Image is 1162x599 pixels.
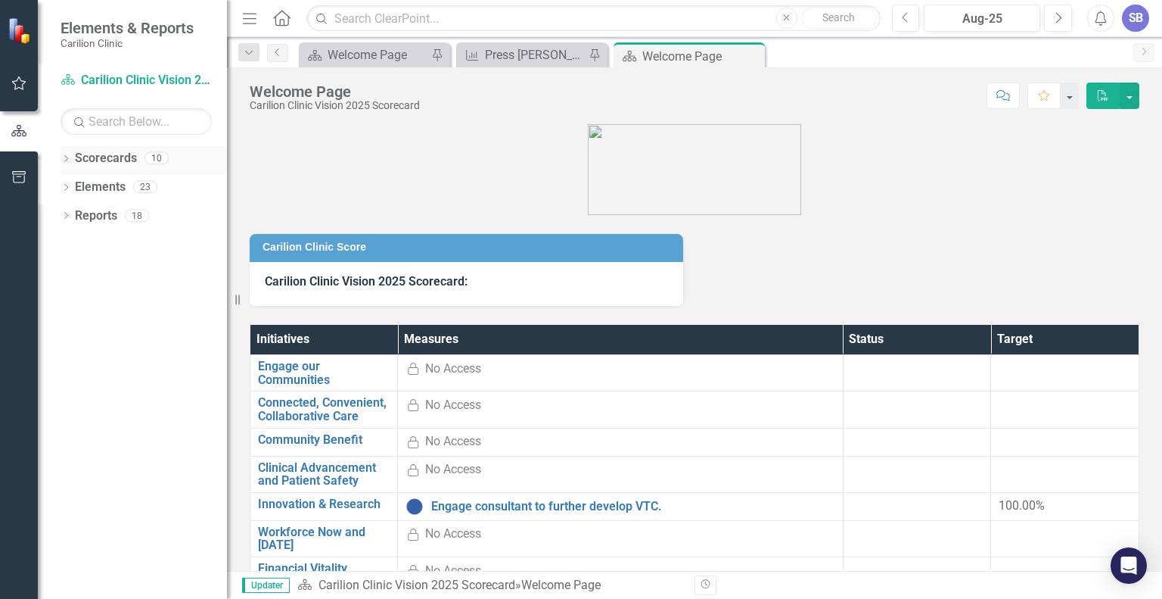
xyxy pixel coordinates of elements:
[822,11,855,23] span: Search
[929,10,1035,28] div: Aug-25
[1122,5,1149,32] button: SB
[258,498,390,511] a: Innovation & Research
[318,578,515,592] a: Carilion Clinic Vision 2025 Scorecard
[405,498,424,516] img: No Information
[924,5,1040,32] button: Aug-25
[250,492,398,520] td: Double-Click to Edit Right Click for Context Menu
[250,392,398,428] td: Double-Click to Edit Right Click for Context Menu
[588,124,801,215] img: carilion%20clinic%20logo%202.0.png
[61,72,212,89] a: Carilion Clinic Vision 2025 Scorecard
[398,492,844,520] td: Double-Click to Edit Right Click for Context Menu
[258,396,390,423] a: Connected, Convenient, Collaborative Care
[250,456,398,492] td: Double-Click to Edit Right Click for Context Menu
[242,578,290,593] span: Updater
[328,45,427,64] div: Welcome Page
[61,37,194,49] small: Carilion Clinic
[642,47,761,66] div: Welcome Page
[144,152,169,165] div: 10
[1111,548,1147,584] div: Open Intercom Messenger
[303,45,427,64] a: Welcome Page
[75,207,117,225] a: Reports
[425,461,481,479] div: No Access
[263,242,676,253] h3: Carilion Clinic Score
[61,108,212,135] input: Search Below...
[521,578,601,592] div: Welcome Page
[425,397,481,414] div: No Access
[485,45,585,64] div: Press [PERSON_NAME]: Friendliness & courtesy of care provider
[425,563,481,580] div: No Access
[75,150,137,167] a: Scorecards
[133,181,157,194] div: 23
[258,461,390,488] a: Clinical Advancement and Patient Safety
[75,179,126,196] a: Elements
[258,360,390,386] a: Engage our Communities
[250,428,398,456] td: Double-Click to Edit Right Click for Context Menu
[250,83,420,100] div: Welcome Page
[297,577,683,594] div: »
[431,500,835,513] a: Engage consultant to further develop VTC.
[250,520,398,557] td: Double-Click to Edit Right Click for Context Menu
[999,498,1045,513] span: 100.00%
[425,433,481,451] div: No Access
[125,209,149,222] div: 18
[8,17,34,44] img: ClearPoint Strategy
[258,562,390,576] a: Financial Vitality
[425,526,481,543] div: No Access
[61,19,194,37] span: Elements & Reports
[306,5,880,32] input: Search ClearPoint...
[265,274,468,289] strong: Carilion Clinic Vision 2025 Scorecard:
[425,360,481,378] div: No Access
[250,557,398,585] td: Double-Click to Edit Right Click for Context Menu
[801,8,877,29] button: Search
[460,45,585,64] a: Press [PERSON_NAME]: Friendliness & courtesy of care provider
[258,433,390,447] a: Community Benefit
[258,526,390,552] a: Workforce Now and [DATE]
[250,100,420,111] div: Carilion Clinic Vision 2025 Scorecard
[250,355,398,392] td: Double-Click to Edit Right Click for Context Menu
